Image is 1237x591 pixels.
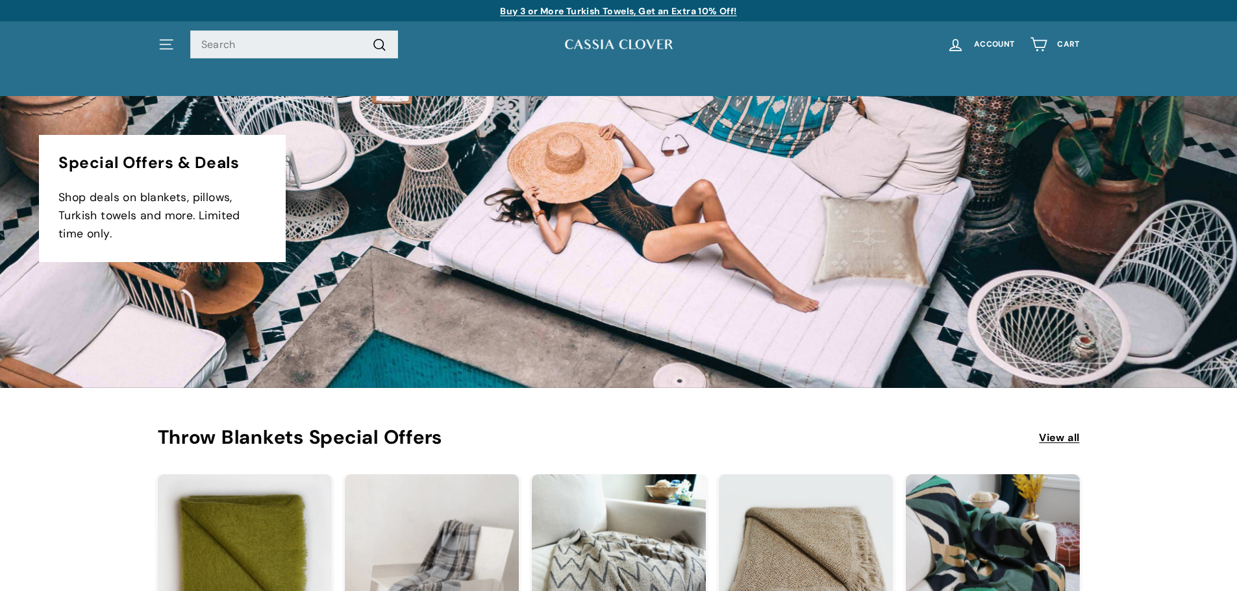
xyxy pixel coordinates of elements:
a: Cart [1022,25,1087,64]
a: Buy 3 or More Turkish Towels, Get an Extra 10% Off! [500,5,736,17]
span: Cart [1057,40,1079,49]
h2: Throw Blankets Special Offers [158,427,1040,448]
input: Search [190,30,398,59]
p: Special Offers & Deals [58,154,266,172]
span: Account [974,40,1014,49]
a: Account [939,25,1022,64]
p: Shop deals on blankets, pillows, Turkish towels and more. Limited time only. [58,188,266,243]
a: View all [1039,429,1079,446]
